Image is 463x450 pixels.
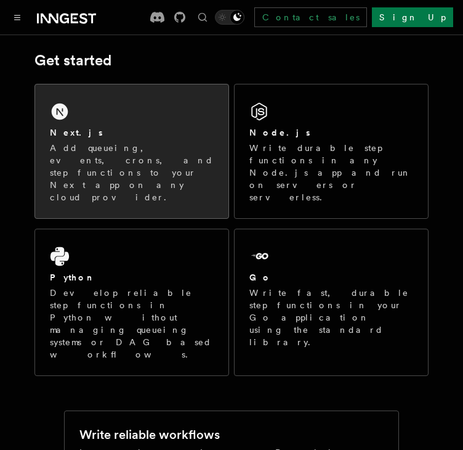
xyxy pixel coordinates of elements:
a: Get started [34,52,111,69]
a: Next.jsAdd queueing, events, crons, and step functions to your Next app on any cloud provider. [34,84,229,219]
button: Find something... [195,10,210,25]
a: Node.jsWrite durable step functions in any Node.js app and run on servers or serverless. [234,84,429,219]
h2: Go [249,271,272,284]
h2: Node.js [249,126,310,139]
a: Contact sales [254,7,367,27]
a: PythonDevelop reliable step functions in Python without managing queueing systems or DAG based wo... [34,229,229,376]
p: Write durable step functions in any Node.js app and run on servers or serverless. [249,142,413,203]
button: Toggle dark mode [215,10,244,25]
p: Write fast, durable step functions in your Go application using the standard library. [249,287,413,348]
p: Develop reliable step functions in Python without managing queueing systems or DAG based workflows. [50,287,214,361]
a: GoWrite fast, durable step functions in your Go application using the standard library. [234,229,429,376]
h2: Write reliable workflows [79,426,220,443]
h2: Python [50,271,95,284]
p: Add queueing, events, crons, and step functions to your Next app on any cloud provider. [50,142,214,203]
button: Toggle navigation [10,10,25,25]
h2: Next.js [50,126,103,139]
a: Sign Up [372,7,453,27]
